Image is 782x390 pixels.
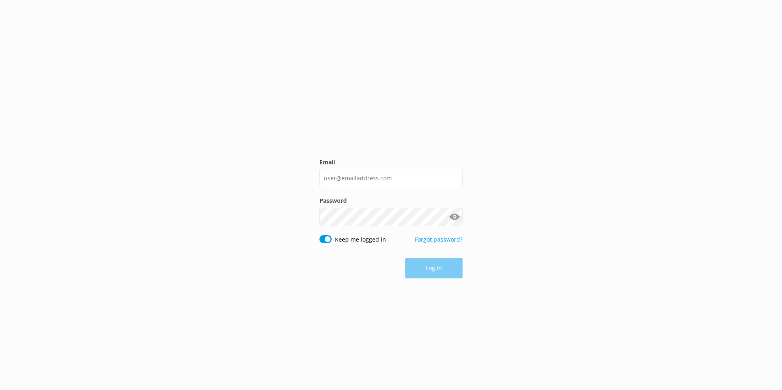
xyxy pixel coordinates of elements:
button: Show password [446,208,463,225]
label: Email [319,158,463,167]
label: Keep me logged in [335,235,386,244]
input: user@emailaddress.com [319,169,463,187]
label: Password [319,196,463,205]
a: Forgot password? [415,235,463,243]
